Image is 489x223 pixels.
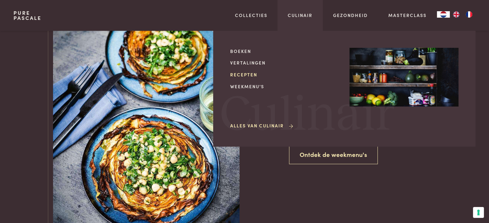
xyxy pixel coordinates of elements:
[14,10,41,21] a: PurePascale
[333,12,368,19] a: Gezondheid
[388,12,427,19] a: Masterclass
[230,48,339,55] a: Boeken
[288,12,312,19] a: Culinair
[437,11,475,18] aside: Language selected: Nederlands
[220,91,395,140] span: Culinair
[230,83,339,90] a: Weekmenu's
[450,11,463,18] a: EN
[289,144,378,165] a: Ontdek de weekmenu's
[235,12,267,19] a: Collecties
[230,59,339,66] a: Vertalingen
[437,11,450,18] div: Language
[349,48,458,107] img: Culinair
[230,71,339,78] a: Recepten
[450,11,475,18] ul: Language list
[230,122,294,129] a: Alles van Culinair
[437,11,450,18] a: NL
[473,207,484,218] button: Uw voorkeuren voor toestemming voor trackingtechnologieën
[463,11,475,18] a: FR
